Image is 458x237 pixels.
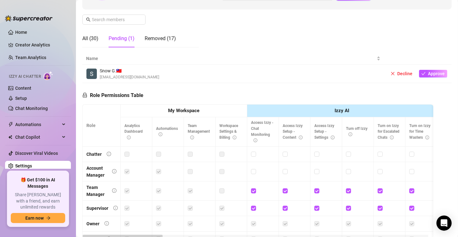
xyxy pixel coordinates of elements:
[156,126,178,137] span: Automations
[436,216,452,231] div: Open Intercom Messenger
[378,124,399,140] span: Turn on Izzy for Escalated Chats
[388,70,415,77] button: Decline
[43,71,53,80] img: AI Chatter
[11,192,65,210] span: Share [PERSON_NAME] with a friend, and earn unlimited rewards
[15,119,60,130] span: Automations
[11,177,65,189] span: 🎁 Get $100 in AI Messages
[219,124,238,140] span: Workspace Settings & Billing
[113,206,118,210] span: info-circle
[86,151,102,158] div: Chatter
[124,124,143,140] span: Analytics Dashboard
[82,92,143,99] h5: Role Permissions Table
[251,120,273,143] span: Access Izzy - Chat Monitoring
[86,55,375,62] span: Name
[112,188,116,193] span: info-circle
[15,151,58,156] a: Discover Viral Videos
[145,35,176,42] div: Removed (17)
[398,71,413,76] span: Decline
[314,124,335,140] span: Access Izzy Setup - Settings
[190,136,194,139] span: info-circle
[391,71,395,76] span: close
[188,124,210,140] span: Team Management
[15,106,48,111] a: Chat Monitoring
[15,132,60,142] span: Chat Copilot
[15,96,27,101] a: Setup
[25,216,44,221] span: Earn now
[15,86,31,91] a: Content
[168,108,199,113] strong: My Workspace
[254,138,257,142] span: info-circle
[8,135,12,139] img: Chat Copilot
[331,136,335,139] span: info-circle
[92,16,137,23] input: Search members
[425,136,429,139] span: info-circle
[419,70,447,77] button: Approve
[233,136,236,139] span: info-circle
[15,40,66,50] a: Creator Analytics
[86,184,107,198] div: Team Manager
[5,15,53,21] img: logo-BBDzfeDw.svg
[299,136,303,139] span: info-circle
[109,35,135,42] div: Pending (1)
[348,132,352,136] span: info-circle
[159,132,162,136] span: info-circle
[428,71,445,76] span: Approve
[100,74,159,80] span: [EMAIL_ADDRESS][DOMAIN_NAME]
[86,165,107,179] div: Account Manager
[15,163,32,168] a: Settings
[100,67,159,74] span: Snow G. 🇹🇼
[8,122,13,127] span: thunderbolt
[46,216,51,220] span: arrow-right
[283,124,303,140] span: Access Izzy Setup - Content
[9,74,41,80] span: Izzy AI Chatter
[83,105,121,147] th: Role
[127,136,131,139] span: info-circle
[112,169,116,173] span: info-circle
[346,126,367,137] span: Turn off Izzy
[86,205,108,212] div: Supervisor
[390,136,394,139] span: info-circle
[82,93,87,98] span: lock
[82,52,384,65] th: Name
[15,55,46,60] a: Team Analytics
[107,152,111,156] span: info-circle
[335,108,349,113] strong: Izzy AI
[11,213,65,223] button: Earn nowarrow-right
[15,30,27,35] a: Home
[86,220,99,227] div: Owner
[421,71,426,76] span: check
[86,69,97,79] img: Snow Gumba
[86,17,91,22] span: search
[104,221,109,226] span: info-circle
[409,124,430,140] span: Turn on Izzy for Time Wasters
[82,35,98,42] div: All (30)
